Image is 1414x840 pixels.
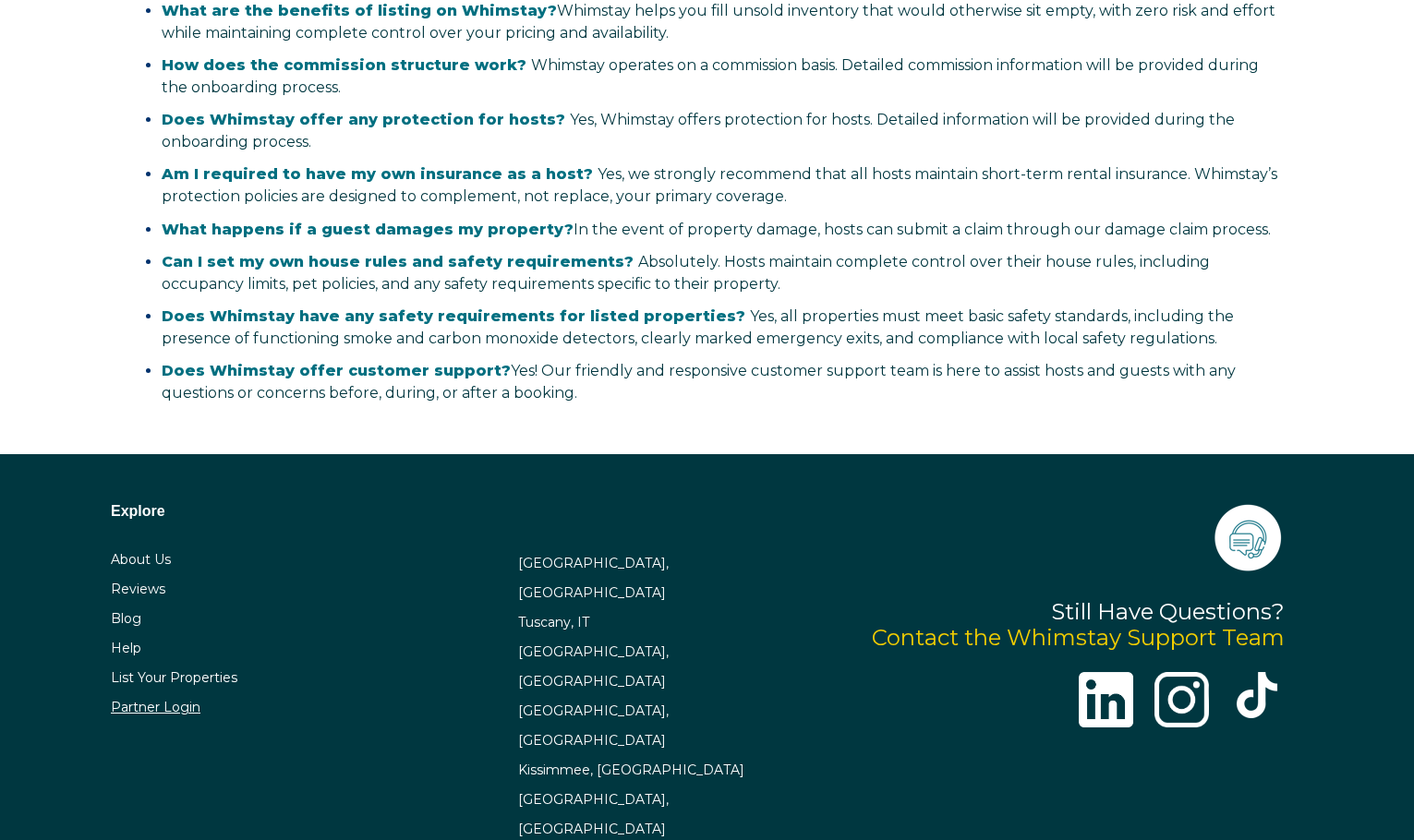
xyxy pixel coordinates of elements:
a: [GEOGRAPHIC_DATA], [GEOGRAPHIC_DATA] [518,702,669,749]
span: In the event of property damage, hosts can submit a claim through our damage claim process. [162,221,1271,238]
span: Yes, Whimstay offers protection for hosts. Detailed information will be provided during the onboa... [162,111,1235,150]
a: About Us [111,551,171,568]
span: Can I set my own house rules and safety requirements? [162,253,634,270]
span: Yes, all properties must meet basic safety standards, including the presence of functioning smoke... [162,307,1234,347]
a: Contact the Whimstay Support Team [872,624,1285,651]
span: Does Whimstay have any safety requirements for listed properties? [162,307,745,325]
span: Explore [111,503,165,519]
span: Am I required to have my own insurance as a host? [162,165,593,183]
span: Yes, we strongly recommend that all hosts maintain short-term rental insurance. Whimstay’s protec... [162,165,1277,205]
img: instagram [1154,672,1210,727]
a: Blog [111,610,141,627]
span: Whimstay operates on a commission basis. Detailed commission information will be provided during ... [162,56,1259,96]
img: icons-21 [1211,500,1285,574]
a: Kissimmee, [GEOGRAPHIC_DATA] [518,762,744,778]
strong: Does Whimstay offer customer support? [162,362,511,379]
a: Help [111,640,141,656]
img: tik-tok [1234,672,1280,718]
a: Partner Login [111,699,200,715]
span: Absolutely. Hosts maintain complete control over their house rules, including occupancy limits, p... [162,253,1210,293]
span: Still Have Questions? [1051,598,1285,625]
a: Reviews [111,581,165,597]
span: Whimstay helps you fill unsold inventory that would otherwise sit empty, with zero risk and effor... [162,2,1275,42]
span: Yes! Our friendly and responsive customer support team is here to assist hosts and guests with an... [162,362,1236,402]
a: Tuscany, IT [518,614,589,630]
a: [GEOGRAPHIC_DATA], [GEOGRAPHIC_DATA] [518,643,669,690]
strong: What are the benefits of listing on Whimstay? [162,2,557,19]
a: [GEOGRAPHIC_DATA], [GEOGRAPHIC_DATA] [518,555,669,601]
strong: What happens if a guest damages my property? [162,221,574,238]
img: linkedin-logo [1079,672,1134,727]
span: How does the commission structure work? [162,56,526,74]
a: List Your Properties [111,669,237,686]
a: [GEOGRAPHIC_DATA], [GEOGRAPHIC_DATA] [518,791,669,837]
span: Does Whimstay offer any protection for hosts? [162,111,565,128]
